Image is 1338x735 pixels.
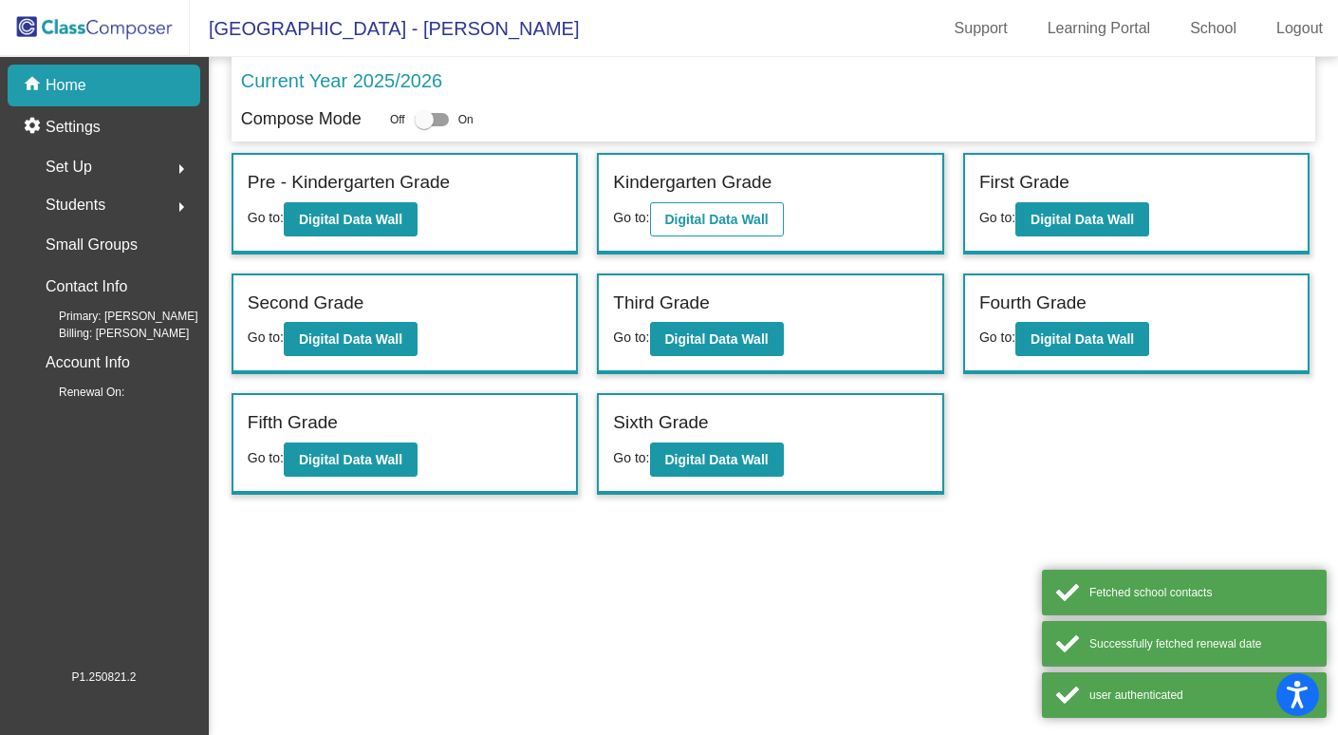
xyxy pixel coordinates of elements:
[1089,635,1312,652] div: Successfully fetched renewal date
[665,452,769,467] b: Digital Data Wall
[248,169,450,197] label: Pre - Kindergarten Grade
[1089,687,1312,704] div: user authenticated
[46,74,86,97] p: Home
[23,116,46,139] mat-icon: settings
[613,330,649,345] span: Go to:
[613,450,649,465] span: Go to:
[650,202,784,236] button: Digital Data Wall
[1175,13,1252,44] a: School
[46,192,105,218] span: Students
[299,452,402,467] b: Digital Data Wall
[248,409,338,437] label: Fifth Grade
[28,384,124,401] span: Renewal On:
[650,322,784,356] button: Digital Data Wall
[613,290,709,317] label: Third Grade
[46,349,130,376] p: Account Info
[650,443,784,477] button: Digital Data Wall
[284,443,418,477] button: Digital Data Wall
[248,210,284,225] span: Go to:
[284,322,418,356] button: Digital Data Wall
[299,331,402,347] b: Digital Data Wall
[190,13,579,44] span: [GEOGRAPHIC_DATA] - [PERSON_NAME]
[241,66,442,95] p: Current Year 2025/2026
[284,202,418,236] button: Digital Data Wall
[979,169,1069,197] label: First Grade
[1032,13,1166,44] a: Learning Portal
[241,106,362,132] p: Compose Mode
[1031,212,1134,227] b: Digital Data Wall
[939,13,1023,44] a: Support
[613,210,649,225] span: Go to:
[299,212,402,227] b: Digital Data Wall
[613,409,708,437] label: Sixth Grade
[390,111,405,128] span: Off
[1089,584,1312,601] div: Fetched school contacts
[23,74,46,97] mat-icon: home
[248,450,284,465] span: Go to:
[28,308,198,325] span: Primary: [PERSON_NAME]
[46,273,127,300] p: Contact Info
[46,232,138,258] p: Small Groups
[458,111,474,128] span: On
[46,116,101,139] p: Settings
[170,158,193,180] mat-icon: arrow_right
[979,330,1015,345] span: Go to:
[170,196,193,218] mat-icon: arrow_right
[665,212,769,227] b: Digital Data Wall
[1015,322,1149,356] button: Digital Data Wall
[979,210,1015,225] span: Go to:
[1261,13,1338,44] a: Logout
[46,154,92,180] span: Set Up
[979,290,1087,317] label: Fourth Grade
[1015,202,1149,236] button: Digital Data Wall
[248,330,284,345] span: Go to:
[28,325,189,342] span: Billing: [PERSON_NAME]
[248,290,364,317] label: Second Grade
[665,331,769,347] b: Digital Data Wall
[1031,331,1134,347] b: Digital Data Wall
[613,169,771,197] label: Kindergarten Grade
